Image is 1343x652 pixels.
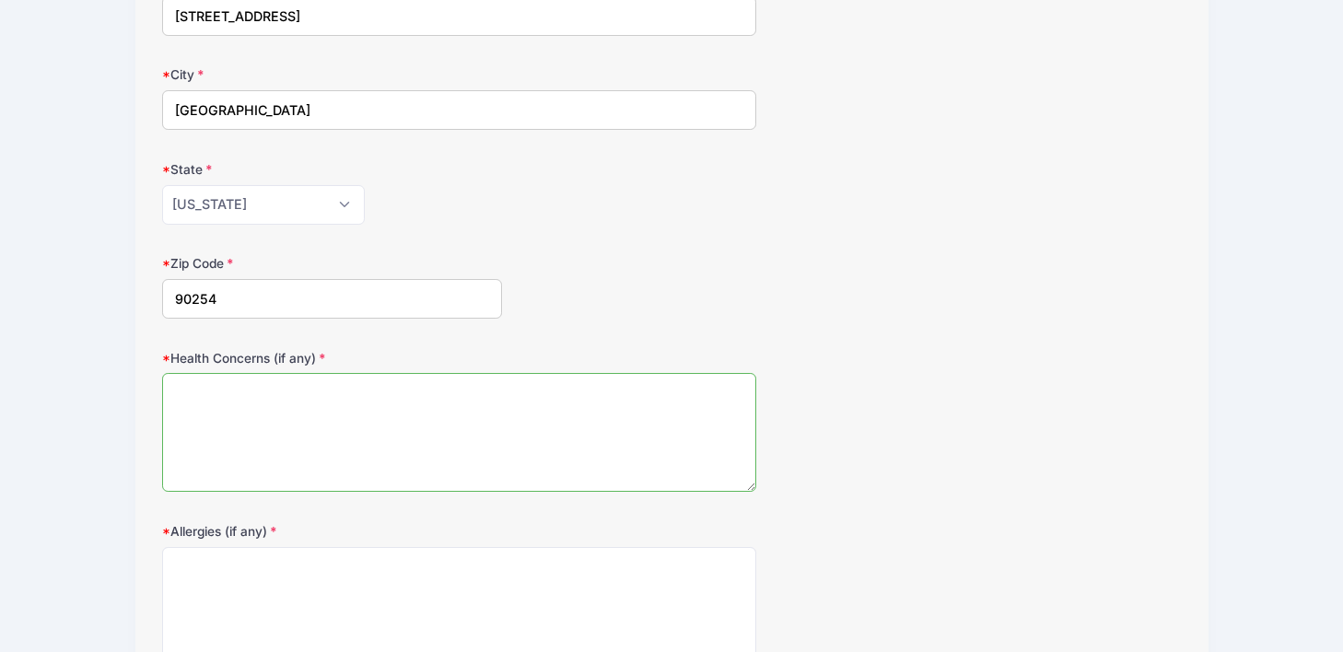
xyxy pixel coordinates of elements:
label: Health Concerns (if any) [162,349,502,367]
label: Allergies (if any) [162,522,502,541]
label: State [162,160,502,179]
label: Zip Code [162,254,502,273]
label: City [162,65,502,84]
input: xxxxx [162,279,502,319]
